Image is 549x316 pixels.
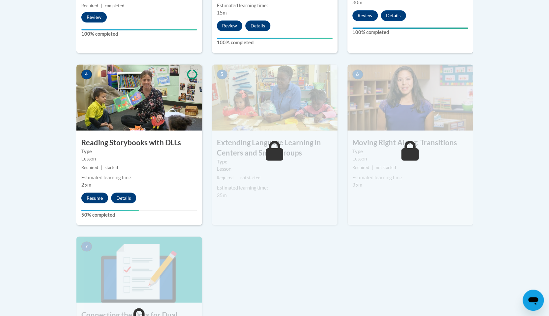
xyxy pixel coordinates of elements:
img: Course Image [76,236,202,302]
div: Lesson [81,155,197,162]
button: Details [111,193,136,203]
span: Required [81,165,98,170]
span: not started [240,175,260,180]
div: Your progress [217,38,333,39]
div: Lesson [352,155,468,162]
button: Review [352,10,378,21]
h3: Reading Storybooks with DLLs [76,138,202,148]
label: Type [81,148,197,155]
button: Details [245,20,270,31]
label: 100% completed [217,39,333,46]
img: Course Image [212,64,337,130]
span: completed [105,3,124,8]
h3: Moving Right Along: Transitions [347,138,473,148]
span: started [105,165,118,170]
iframe: Button to launch messaging window [523,290,544,311]
h3: Extending Language Learning in Centers and Small Groups [212,138,337,158]
div: Your progress [81,210,139,211]
span: | [236,175,238,180]
div: Estimated learning time: [352,174,468,181]
button: Details [381,10,406,21]
span: 15m [217,10,227,16]
label: Type [352,148,468,155]
span: not started [376,165,396,170]
span: | [101,3,102,8]
div: Lesson [217,165,333,173]
span: 6 [352,69,363,79]
button: Resume [81,193,108,203]
div: Estimated learning time: [81,174,197,181]
label: 100% completed [352,29,468,36]
div: Estimated learning time: [217,2,333,9]
div: Your progress [81,29,197,30]
span: 35m [217,192,227,198]
div: Estimated learning time: [217,184,333,192]
label: 50% completed [81,211,197,218]
img: Course Image [347,64,473,130]
button: Review [81,12,107,22]
div: Your progress [352,27,468,29]
span: Required [217,175,234,180]
span: 25m [81,182,91,188]
span: | [372,165,373,170]
button: Review [217,20,242,31]
span: Required [81,3,98,8]
span: 35m [352,182,362,188]
span: Required [352,165,369,170]
label: Type [217,158,333,165]
span: 4 [81,69,92,79]
label: 100% completed [81,30,197,38]
span: 7 [81,241,92,251]
span: 5 [217,69,227,79]
img: Course Image [76,64,202,130]
span: | [101,165,102,170]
